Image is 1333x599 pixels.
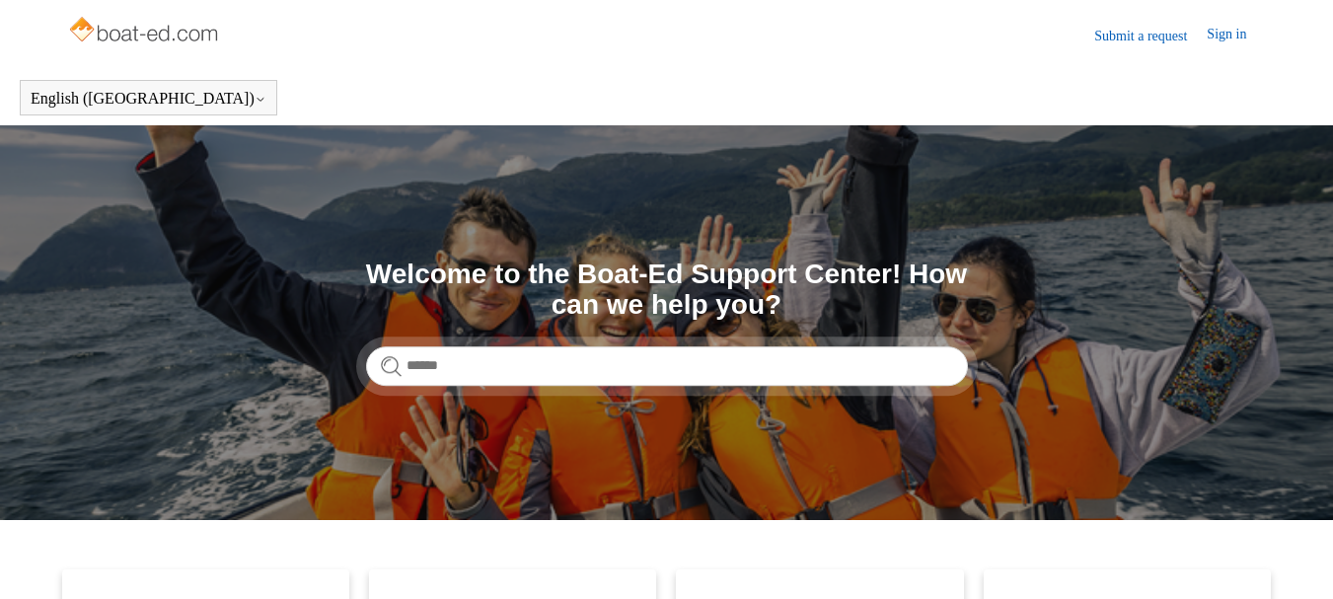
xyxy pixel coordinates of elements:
[1207,24,1266,47] a: Sign in
[67,12,224,51] img: Boat-Ed Help Center home page
[366,346,968,386] input: Search
[31,90,266,108] button: English ([GEOGRAPHIC_DATA])
[366,260,968,321] h1: Welcome to the Boat-Ed Support Center! How can we help you?
[1206,533,1319,584] div: Chat Support
[1094,26,1207,46] a: Submit a request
